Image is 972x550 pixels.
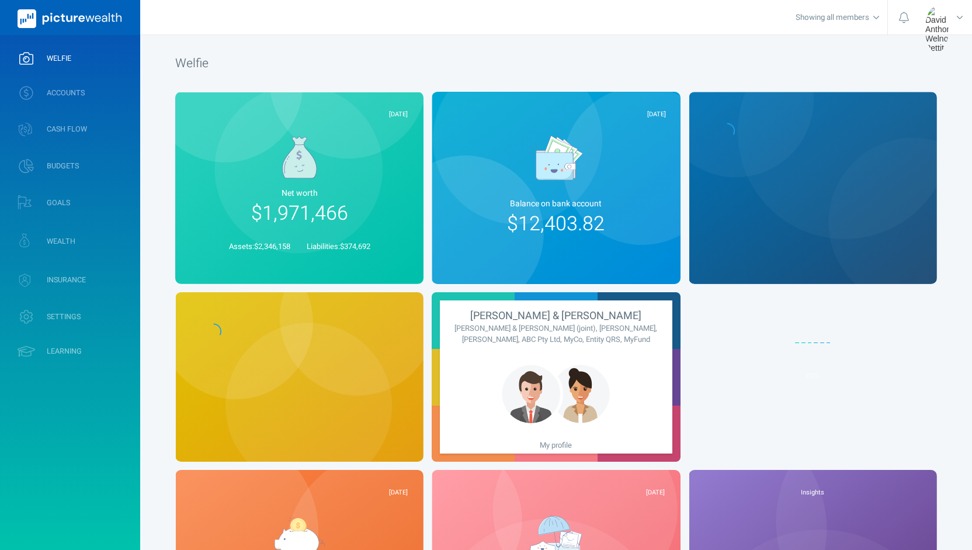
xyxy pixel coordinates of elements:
div: 83 % [689,371,937,380]
span: Insights [801,487,824,497]
span: $1,971,466 [251,199,348,228]
span: Balance on bank account [510,198,602,210]
div: [DATE] [446,109,665,119]
h1: Welfie [175,56,937,71]
img: David Anthony Welnoski Pettit [925,6,949,53]
span: $2,346,158 [254,241,290,252]
span: WELFIE [47,54,71,63]
span: [DATE] [389,109,408,119]
span: ACCOUNTS [47,88,85,98]
span: INSURANCE [47,275,86,285]
span: Liabilities: [307,241,340,252]
span: BUDGETS [47,161,79,171]
span: $374,692 [340,241,370,252]
span: Net worth [191,187,408,199]
span: [DATE] [389,487,408,497]
span: LEARNING [47,347,82,356]
span: $12,403.82 [507,209,605,238]
span: WEALTH [47,237,75,246]
span: [DATE] [646,487,665,497]
span: Assets: [229,241,254,252]
span: GOALS [47,198,70,207]
span: SETTINGS [47,312,81,321]
img: PictureWealth [18,9,121,28]
span: CASH FLOW [47,124,87,134]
